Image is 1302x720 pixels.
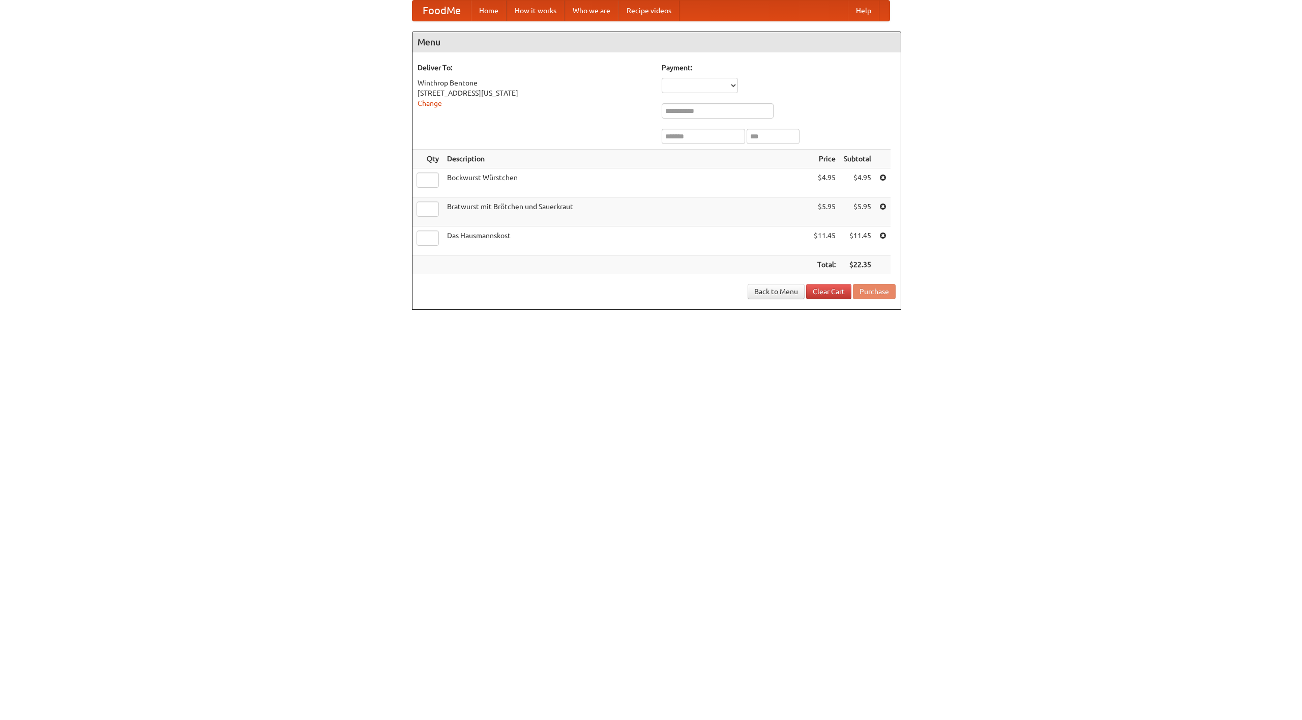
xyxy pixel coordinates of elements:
[810,150,840,168] th: Price
[853,284,896,299] button: Purchase
[748,284,805,299] a: Back to Menu
[418,88,652,98] div: [STREET_ADDRESS][US_STATE]
[565,1,618,21] a: Who we are
[418,78,652,88] div: Winthrop Bentone
[810,197,840,226] td: $5.95
[848,1,879,21] a: Help
[412,32,901,52] h4: Menu
[418,63,652,73] h5: Deliver To:
[840,150,875,168] th: Subtotal
[412,1,471,21] a: FoodMe
[840,197,875,226] td: $5.95
[618,1,679,21] a: Recipe videos
[443,197,810,226] td: Bratwurst mit Brötchen und Sauerkraut
[810,168,840,197] td: $4.95
[840,255,875,274] th: $22.35
[840,168,875,197] td: $4.95
[443,168,810,197] td: Bockwurst Würstchen
[418,99,442,107] a: Change
[507,1,565,21] a: How it works
[810,226,840,255] td: $11.45
[840,226,875,255] td: $11.45
[471,1,507,21] a: Home
[810,255,840,274] th: Total:
[443,226,810,255] td: Das Hausmannskost
[806,284,851,299] a: Clear Cart
[412,150,443,168] th: Qty
[443,150,810,168] th: Description
[662,63,896,73] h5: Payment:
